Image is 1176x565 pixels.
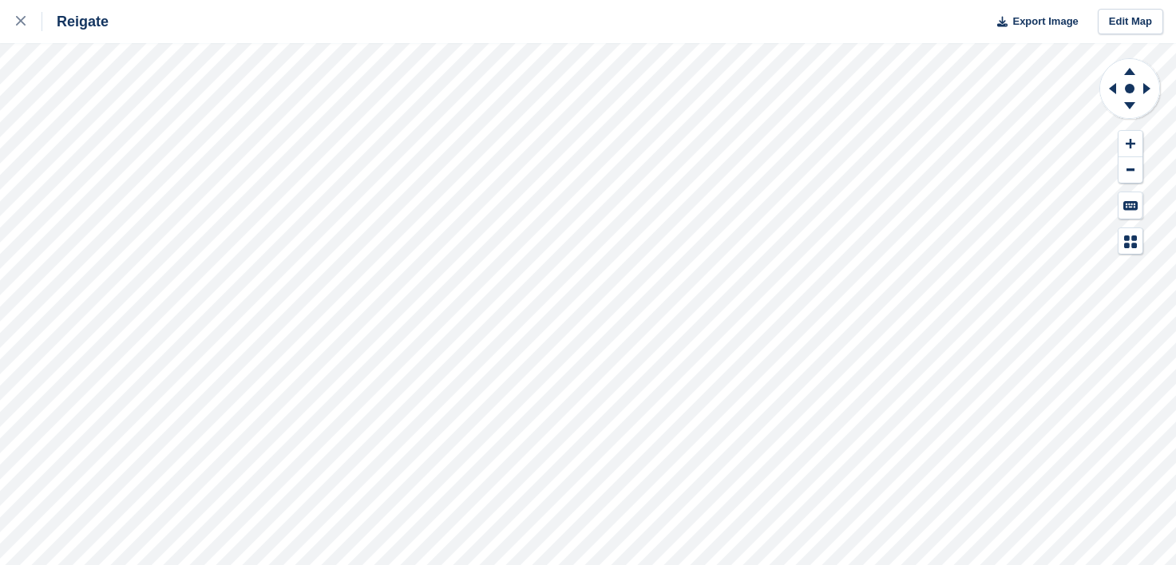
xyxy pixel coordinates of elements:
button: Keyboard Shortcuts [1119,192,1142,219]
span: Export Image [1012,14,1078,30]
button: Zoom Out [1119,157,1142,184]
a: Edit Map [1098,9,1163,35]
button: Zoom In [1119,131,1142,157]
button: Map Legend [1119,228,1142,255]
button: Export Image [988,9,1079,35]
div: Reigate [42,12,109,31]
